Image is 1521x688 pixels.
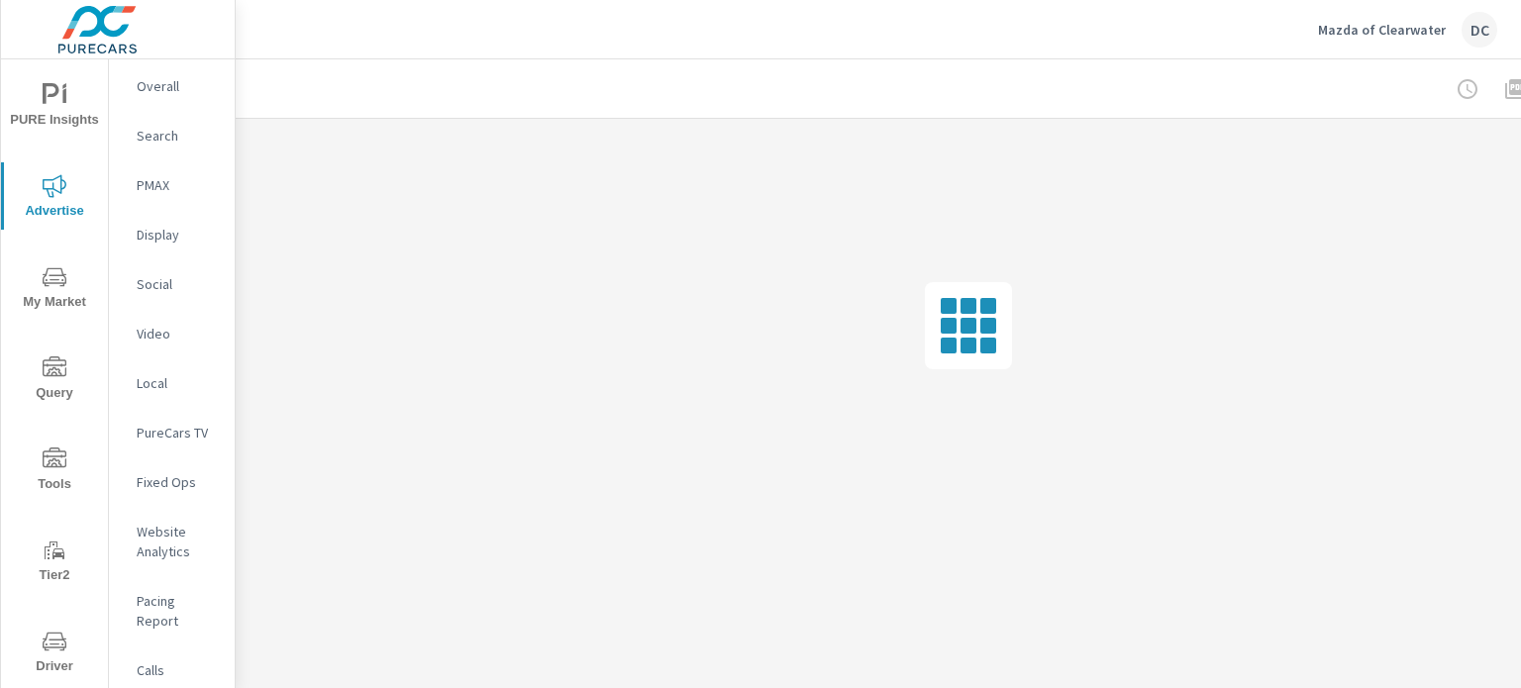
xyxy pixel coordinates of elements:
[7,356,102,405] span: Query
[7,447,102,496] span: Tools
[109,220,235,249] div: Display
[137,472,219,492] p: Fixed Ops
[137,225,219,245] p: Display
[109,71,235,101] div: Overall
[137,126,219,146] p: Search
[137,175,219,195] p: PMAX
[109,655,235,685] div: Calls
[137,373,219,393] p: Local
[109,418,235,447] div: PureCars TV
[109,319,235,348] div: Video
[137,591,219,631] p: Pacing Report
[137,76,219,96] p: Overall
[7,630,102,678] span: Driver
[137,423,219,442] p: PureCars TV
[137,324,219,344] p: Video
[7,539,102,587] span: Tier2
[7,265,102,314] span: My Market
[109,121,235,150] div: Search
[137,274,219,294] p: Social
[109,467,235,497] div: Fixed Ops
[1318,21,1446,39] p: Mazda of Clearwater
[109,170,235,200] div: PMAX
[109,517,235,566] div: Website Analytics
[7,174,102,223] span: Advertise
[7,83,102,132] span: PURE Insights
[137,660,219,680] p: Calls
[137,522,219,561] p: Website Analytics
[109,586,235,636] div: Pacing Report
[109,269,235,299] div: Social
[1462,12,1497,48] div: DC
[109,368,235,398] div: Local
